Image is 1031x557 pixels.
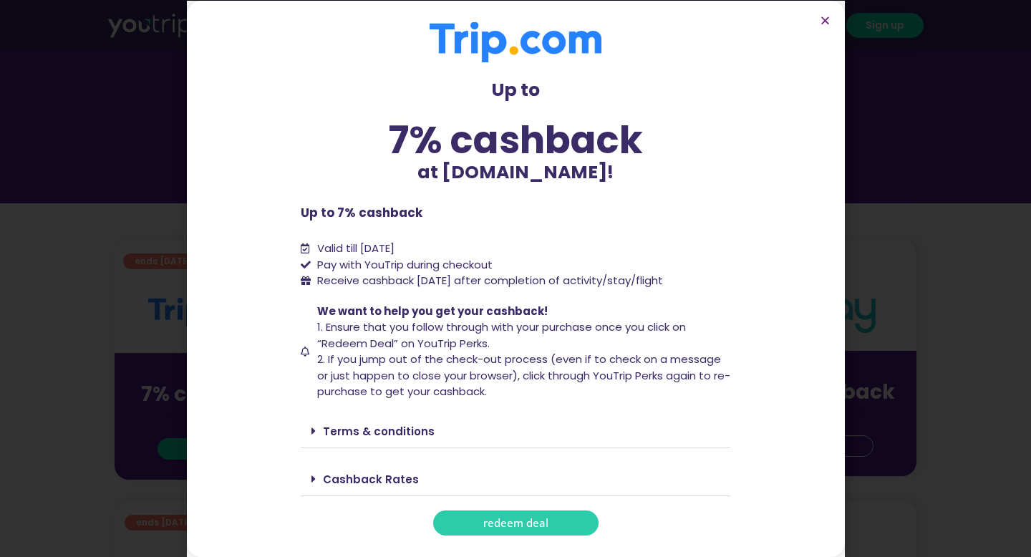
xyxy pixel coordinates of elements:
p: Up to [301,77,730,104]
span: We want to help you get your cashback! [317,304,548,319]
a: Terms & conditions [323,424,435,439]
a: redeem deal [433,510,599,536]
span: Receive cashback [DATE] after completion of activity/stay/flight [317,273,663,288]
div: 7% cashback [301,121,730,159]
span: Valid till [DATE] [317,241,395,256]
span: Pay with YouTrip during checkout [314,257,493,273]
b: Up to 7% cashback [301,204,422,221]
p: at [DOMAIN_NAME]! [301,159,730,186]
a: Close [820,15,831,26]
div: Terms & conditions [301,415,730,448]
span: 2. If you jump out of the check-out process (even if to check on a message or just happen to clos... [317,352,730,399]
span: 1. Ensure that you follow through with your purchase once you click on “Redeem Deal” on YouTrip P... [317,319,686,351]
span: redeem deal [483,518,548,528]
div: Cashback Rates [301,462,730,496]
a: Cashback Rates [323,472,419,487]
